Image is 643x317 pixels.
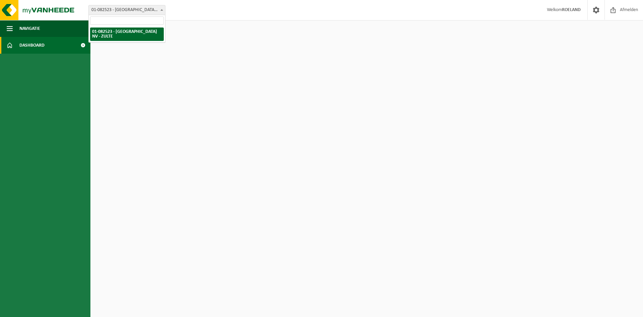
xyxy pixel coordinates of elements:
span: Dashboard [19,37,45,54]
span: 01-082523 - EUROFRIP NV - ZULTE [88,5,165,15]
li: 01-082523 - [GEOGRAPHIC_DATA] NV - ZULTE [90,28,164,41]
span: 01-082523 - EUROFRIP NV - ZULTE [89,5,165,15]
strong: ROELAND [562,7,581,12]
span: Navigatie [19,20,40,37]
